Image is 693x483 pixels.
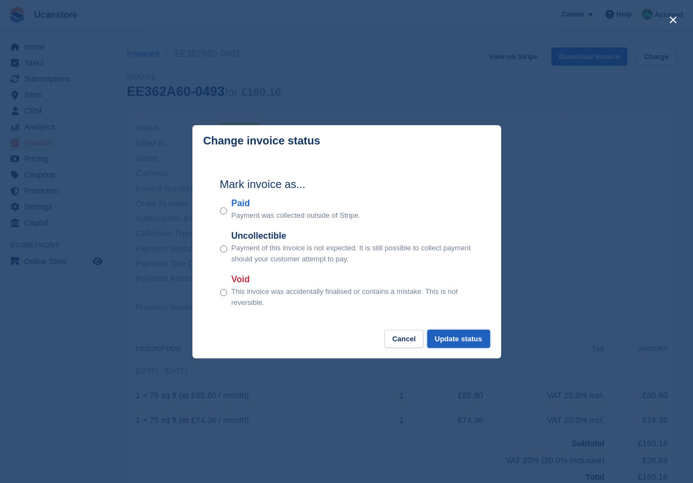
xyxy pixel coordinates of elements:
p: Change invoice status [203,135,320,147]
label: Paid [232,197,361,210]
label: Void [232,273,474,286]
button: close [664,11,682,29]
label: Uncollectible [232,229,474,243]
p: Payment was collected outside of Stripe. [232,210,361,221]
p: This invoice was accidentally finalised or contains a mistake. This is not reversible. [232,286,474,308]
button: Cancel [384,330,423,348]
h2: Mark invoice as... [220,176,474,192]
button: Update status [427,330,490,348]
p: Payment of this invoice is not expected. It is still possible to collect payment should your cust... [232,243,474,264]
